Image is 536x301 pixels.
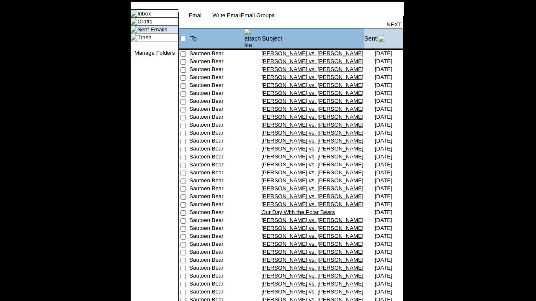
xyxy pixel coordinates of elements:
[131,34,137,41] img: folder_icon.gif
[261,58,363,64] a: [PERSON_NAME] vs. [PERSON_NAME]
[261,82,363,88] a: [PERSON_NAME] vs. [PERSON_NAME]
[375,66,392,72] nobr: [DATE]
[189,185,244,193] td: Sautoen Bear
[261,74,363,80] a: [PERSON_NAME] vs. [PERSON_NAME]
[261,233,363,239] a: [PERSON_NAME] vs. [PERSON_NAME]
[387,21,402,28] a: NEXT
[261,145,363,152] a: [PERSON_NAME] vs. [PERSON_NAME]
[375,241,392,247] nobr: [DATE]
[241,12,275,18] a: Email Groups
[261,50,363,56] a: [PERSON_NAME] vs. [PERSON_NAME]
[189,82,244,90] td: Sautoen Bear
[375,217,392,223] nobr: [DATE]
[189,58,244,66] td: Sautoen Bear
[261,273,363,279] a: [PERSON_NAME] vs. [PERSON_NAME]
[375,249,392,255] nobr: [DATE]
[261,66,363,72] a: [PERSON_NAME] vs. [PERSON_NAME]
[189,241,244,249] td: Sautoen Bear
[261,193,363,199] a: [PERSON_NAME] vs. [PERSON_NAME]
[212,12,241,18] a: Write Email
[244,28,261,48] img: attach file
[189,98,244,106] td: Sautoen Bear
[189,233,244,241] td: Sautoen Bear
[375,138,392,144] nobr: [DATE]
[375,185,392,191] nobr: [DATE]
[261,122,363,128] a: [PERSON_NAME] vs. [PERSON_NAME]
[261,225,363,231] a: [PERSON_NAME] vs. [PERSON_NAME]
[375,122,392,128] nobr: [DATE]
[189,209,244,217] td: Sautoen Bear
[375,90,392,96] nobr: [DATE]
[137,10,151,17] a: Inbox
[261,257,363,263] a: [PERSON_NAME] vs. [PERSON_NAME]
[189,161,244,169] td: Sautoen Bear
[189,177,244,185] td: Sautoen Bear
[375,169,392,176] nobr: [DATE]
[375,98,392,104] nobr: [DATE]
[375,209,392,215] nobr: [DATE]
[261,249,363,255] a: [PERSON_NAME] vs. [PERSON_NAME]
[375,193,392,199] nobr: [DATE]
[261,185,363,191] a: [PERSON_NAME] vs. [PERSON_NAME]
[261,114,363,120] a: [PERSON_NAME] vs. [PERSON_NAME]
[189,153,244,161] td: Sautoen Bear
[375,74,392,80] nobr: [DATE]
[189,217,244,225] td: Sautoen Bear
[261,241,363,247] a: [PERSON_NAME] vs. [PERSON_NAME]
[190,35,196,42] a: To
[261,281,363,287] a: [PERSON_NAME] vs. [PERSON_NAME]
[375,114,392,120] nobr: [DATE]
[189,201,244,209] td: Sautoen Bear
[261,265,363,271] a: [PERSON_NAME] vs. [PERSON_NAME]
[375,50,392,56] nobr: [DATE]
[375,161,392,168] nobr: [DATE]
[189,273,244,281] td: Sautoen Bear
[375,58,392,64] nobr: [DATE]
[134,50,175,56] a: Manage Folders
[261,153,363,160] a: [PERSON_NAME] vs. [PERSON_NAME]
[375,145,392,152] nobr: [DATE]
[189,74,244,82] td: Sautoen Bear
[262,35,282,42] a: Subject
[364,35,377,42] a: Sent
[375,225,392,231] nobr: [DATE]
[189,257,244,265] td: Sautoen Bear
[375,288,392,295] nobr: [DATE]
[375,177,392,184] nobr: [DATE]
[189,281,244,288] td: Sautoen Bear
[137,18,152,25] a: Drafts
[189,106,244,114] td: Sautoen Bear
[261,90,363,96] a: [PERSON_NAME] vs. [PERSON_NAME]
[189,169,244,177] td: Sautoen Bear
[375,153,392,160] nobr: [DATE]
[189,265,244,273] td: Sautoen Bear
[189,225,244,233] td: Sautoen Bear
[261,209,335,215] a: Our Day With the Polar Bears
[131,18,137,25] img: folder_icon.gif
[189,50,244,58] td: Sautoen Bear
[375,273,392,279] nobr: [DATE]
[261,177,363,184] a: [PERSON_NAME] vs. [PERSON_NAME]
[189,138,244,145] td: Sautoen Bear
[189,130,244,138] td: Sautoen Bear
[375,233,392,239] nobr: [DATE]
[375,201,392,207] nobr: [DATE]
[131,26,137,33] img: folder_icon_pick.gif
[189,122,244,130] td: Sautoen Bear
[379,35,385,42] img: arrow_down.gif
[189,12,203,18] a: Email
[189,114,244,122] td: Sautoen Bear
[261,161,363,168] a: [PERSON_NAME] vs. [PERSON_NAME]
[131,10,137,17] img: folder_icon.gif
[261,130,363,136] a: [PERSON_NAME] vs. [PERSON_NAME]
[261,138,363,144] a: [PERSON_NAME] vs. [PERSON_NAME]
[189,145,244,153] td: Sautoen Bear
[375,265,392,271] nobr: [DATE]
[189,90,244,98] td: Sautoen Bear
[137,26,167,33] a: Sent Emails
[261,106,363,112] a: [PERSON_NAME] vs. [PERSON_NAME]
[375,82,392,88] nobr: [DATE]
[261,98,363,104] a: [PERSON_NAME] vs. [PERSON_NAME]
[189,249,244,257] td: Sautoen Bear
[375,257,392,263] nobr: [DATE]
